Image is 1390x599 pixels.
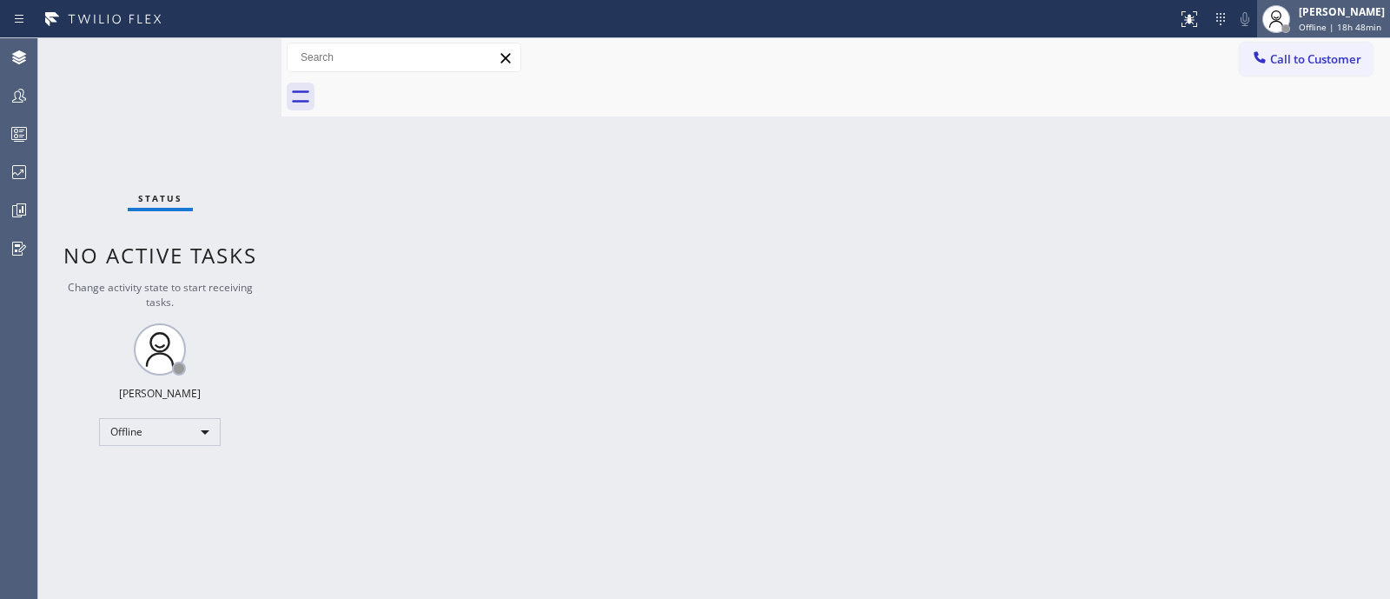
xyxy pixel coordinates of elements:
[138,192,182,204] span: Status
[68,280,253,309] span: Change activity state to start receiving tasks.
[119,386,201,401] div: [PERSON_NAME]
[63,241,257,270] span: No active tasks
[1233,7,1257,31] button: Mute
[1270,51,1361,67] span: Call to Customer
[1299,4,1385,19] div: [PERSON_NAME]
[1240,43,1373,76] button: Call to Customer
[1299,21,1381,33] span: Offline | 18h 48min
[288,43,520,71] input: Search
[99,418,221,446] div: Offline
